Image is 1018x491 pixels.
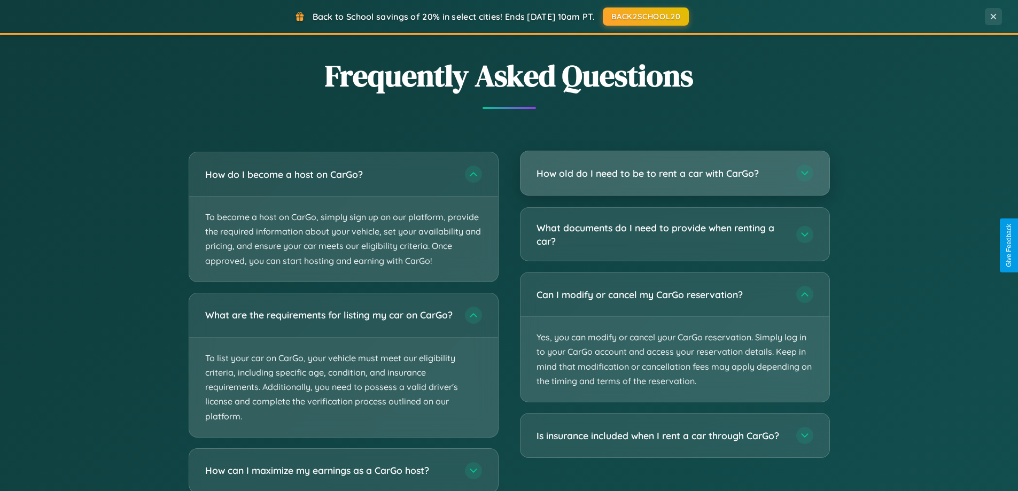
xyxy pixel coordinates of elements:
h3: What documents do I need to provide when renting a car? [537,221,786,247]
h3: How old do I need to be to rent a car with CarGo? [537,167,786,180]
h3: Is insurance included when I rent a car through CarGo? [537,429,786,442]
h3: What are the requirements for listing my car on CarGo? [205,308,454,322]
h3: How do I become a host on CarGo? [205,168,454,181]
p: Yes, you can modify or cancel your CarGo reservation. Simply log in to your CarGo account and acc... [520,317,829,402]
h3: Can I modify or cancel my CarGo reservation? [537,288,786,301]
button: BACK2SCHOOL20 [603,7,689,26]
p: To list your car on CarGo, your vehicle must meet our eligibility criteria, including specific ag... [189,338,498,437]
h3: How can I maximize my earnings as a CarGo host? [205,464,454,477]
h2: Frequently Asked Questions [189,55,830,96]
div: Give Feedback [1005,224,1013,267]
span: Back to School savings of 20% in select cities! Ends [DATE] 10am PT. [313,11,595,22]
p: To become a host on CarGo, simply sign up on our platform, provide the required information about... [189,197,498,282]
